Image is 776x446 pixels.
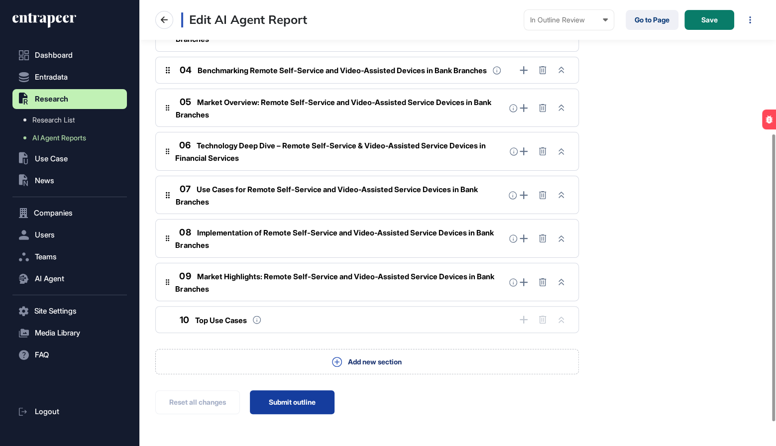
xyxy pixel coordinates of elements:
[250,390,334,414] button: Submit outline
[195,316,247,325] span: Top Use Cases
[12,67,127,87] button: Entradata
[35,155,68,163] span: Use Case
[179,227,191,237] span: 08
[175,141,486,163] span: Technology Deep Dive – Remote Self-Service & Video-Assisted Service Devices in Financial Services
[626,10,678,30] a: Go to Page
[12,402,127,422] a: Logout
[12,323,127,343] button: Media Library
[176,185,478,207] span: Use Cases for Remote Self-Service and Video-Assisted Service Devices in Bank Branches
[35,275,64,283] span: AI Agent
[12,247,127,267] button: Teams
[35,51,73,59] span: Dashboard
[12,225,127,245] button: Users
[179,271,191,281] span: 09
[35,73,68,81] span: Entradata
[175,272,494,294] span: Market Highlights: Remote Self-Service and Video-Assisted Service Devices in Bank Branches
[12,345,127,365] button: FAQ
[35,177,54,185] span: News
[12,45,127,65] a: Dashboard
[180,65,192,75] span: 04
[34,307,77,315] span: Site Settings
[180,315,189,325] span: 10
[12,269,127,289] button: AI Agent
[32,116,75,124] span: Research List
[12,89,127,109] button: Research
[701,16,718,23] span: Save
[12,171,127,191] button: News
[35,253,57,261] span: Teams
[348,356,402,367] span: Add new section
[35,408,59,416] span: Logout
[12,203,127,223] button: Companies
[198,66,487,75] span: Benchmarking Remote Self-Service and Video-Assisted Devices in Bank Branches
[32,134,86,142] span: AI Agent Reports
[180,184,191,194] span: 07
[175,98,491,119] span: Market Overview: Remote Self-Service and Video-Assisted Service Devices in Bank Branches
[181,12,307,27] h3: Edit AI Agent Report
[17,129,127,147] a: AI Agent Reports
[12,301,127,321] button: Site Settings
[17,111,127,129] a: Research List
[35,351,49,359] span: FAQ
[684,10,734,30] button: Save
[34,209,73,217] span: Companies
[35,231,55,239] span: Users
[35,95,68,103] span: Research
[12,149,127,169] button: Use Case
[179,97,191,107] span: 05
[35,329,80,337] span: Media Library
[530,16,608,24] div: In Outline Review
[175,228,493,250] span: Implementation of Remote Self-Service and Video-Assisted Service Devices in Bank Branches
[179,140,191,150] span: 06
